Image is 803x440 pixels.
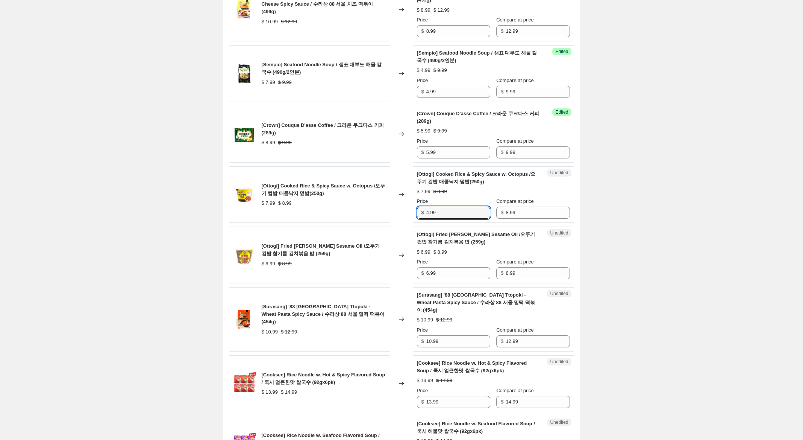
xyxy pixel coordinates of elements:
[417,377,433,384] div: $ 13.99
[555,49,568,55] span: Edited
[436,316,452,324] strike: $ 12.99
[417,421,535,434] span: [Cooksee] Rice Noodle w. Seafood Flavored Soup / 쿡시 해물맛 쌀국수 (92gx6pk)
[421,270,424,276] span: $
[278,139,292,146] strike: $ 9.99
[417,78,428,83] span: Price
[278,199,292,207] strike: $ 8.99
[262,243,380,256] span: [Ottogi] Fried [PERSON_NAME] Sesame Oil /오뚜기 컵밥 참기름 김치볶음 밥 (259g)
[496,388,534,393] span: Compare at price
[233,244,256,266] img: IMG_8169_80x.jpg
[501,149,503,155] span: $
[233,183,256,206] img: 1083e9b426_80x.jpg
[501,270,503,276] span: $
[417,327,428,333] span: Price
[417,360,527,373] span: [Cooksee] Rice Noodle w. Hot & Spicy Flavored Soup / 쿡시 얼큰한맛 쌀국수 (92gx6pk)
[433,188,447,195] strike: $ 8.99
[417,231,535,245] span: [Ottogi] Fried [PERSON_NAME] Sesame Oil /오뚜기 컵밥 참기름 김치볶음 밥 (259g)
[417,388,428,393] span: Price
[496,259,534,265] span: Compare at price
[417,171,536,184] span: [Ottogi] Cooked Rice & Spicy Sauce w. Octopus /오뚜기 컵밥 매콤낙지 덮밥(250g)
[421,399,424,405] span: $
[417,67,430,74] div: $ 4.99
[496,17,534,23] span: Compare at price
[233,123,256,145] img: IMG_4898_80x.jpg
[262,79,275,86] div: $ 7.99
[421,210,424,215] span: $
[417,111,539,124] span: [Crown] Couque D'asse Coffee / 크라운 쿠크다스 커피 (289g)
[550,291,568,297] span: Unedited
[501,399,503,405] span: $
[281,328,297,336] strike: $ 12.99
[417,188,430,195] div: $ 7.99
[433,127,447,135] strike: $ 9.99
[262,260,275,268] div: $ 6.99
[501,338,503,344] span: $
[262,388,278,396] div: $ 13.99
[421,89,424,94] span: $
[262,183,385,196] span: [Ottogi] Cooked Rice & Spicy Sauce w. Octopus /오뚜기 컵밥 매콤낙지 덮밥(250g)
[278,260,292,268] strike: $ 8.99
[233,62,256,85] img: IMG_3045_80x.jpg
[550,419,568,425] span: Unedited
[421,149,424,155] span: $
[436,377,452,384] strike: $ 14.99
[417,292,535,313] span: [Surasang] '88 [GEOGRAPHIC_DATA] Ttopoki - Wheat Pasta Spicy Sauce / 수라상 88 서울 밀떡 떡볶이 (454g)
[262,372,385,385] span: [Cooksee] Rice Noodle w. Hot & Spicy Flavored Soup / 쿡시 얼큰한맛 쌀국수 (92gx6pk)
[262,199,275,207] div: $ 7.99
[417,316,433,324] div: $ 10.99
[278,79,292,86] strike: $ 9.99
[262,122,384,136] span: [Crown] Couque D'asse Coffee / 크라운 쿠크다스 커피 (289g)
[262,328,278,336] div: $ 10.99
[550,170,568,176] span: Unedited
[281,388,297,396] strike: $ 14.99
[496,78,534,83] span: Compare at price
[550,230,568,236] span: Unedited
[433,67,447,74] strike: $ 9.99
[262,139,275,146] div: $ 8.99
[501,89,503,94] span: $
[433,248,447,256] strike: $ 8.99
[501,210,503,215] span: $
[417,259,428,265] span: Price
[281,18,297,26] strike: $ 12.99
[233,372,256,395] img: 0b089b8cfe2282b36c4e43526b9d79e0_80x.jpg
[555,109,568,115] span: Edited
[421,338,424,344] span: $
[417,248,430,256] div: $ 6.99
[417,127,430,135] div: $ 5.99
[496,327,534,333] span: Compare at price
[417,17,428,23] span: Price
[262,304,385,324] span: [Surasang] '88 [GEOGRAPHIC_DATA] Ttopoki - Wheat Pasta Spicy Sauce / 수라상 88 서울 밀떡 떡볶이 (454g)
[496,138,534,144] span: Compare at price
[417,198,428,204] span: Price
[496,198,534,204] span: Compare at price
[233,308,256,330] img: IMG_2340_80x.jpg
[417,50,537,63] span: [Sempio] Seafood Noodle Soup / 샘표 대부도 해물 칼국수 (490g/2인분)
[433,6,450,14] strike: $ 12.99
[501,28,503,34] span: $
[550,359,568,365] span: Unedited
[417,6,430,14] div: $ 8.99
[421,28,424,34] span: $
[262,18,278,26] div: $ 10.99
[417,138,428,144] span: Price
[262,62,382,75] span: [Sempio] Seafood Noodle Soup / 샘표 대부도 해물 칼국수 (490g/2인분)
